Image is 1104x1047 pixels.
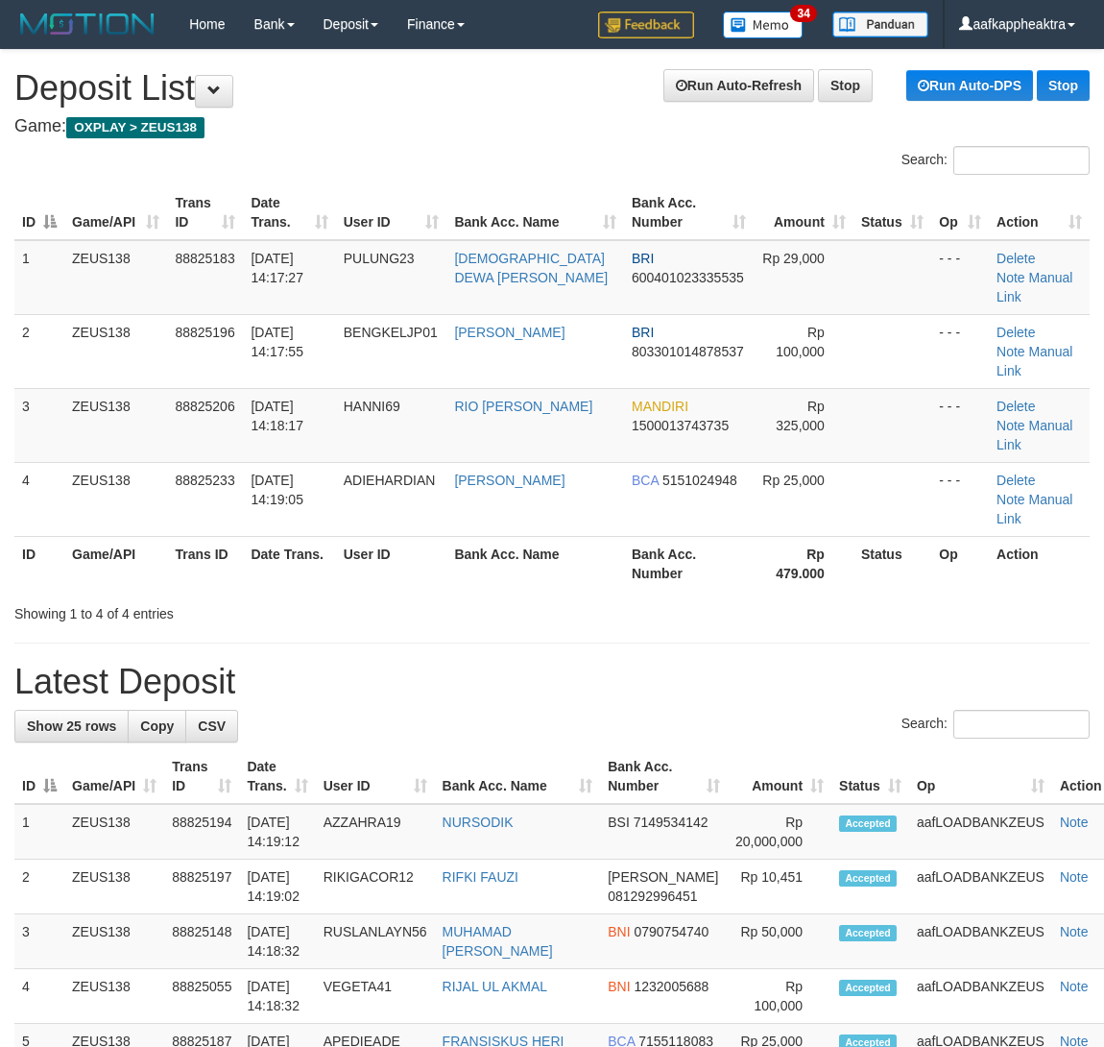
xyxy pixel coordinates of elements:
[634,924,708,939] span: Copy 0790754740 to clipboard
[608,869,718,885] span: [PERSON_NAME]
[443,979,547,994] a: RIJAL UL AKMAL
[64,749,164,804] th: Game/API: activate to sort column ascending
[336,185,447,240] th: User ID: activate to sort column ascending
[728,914,831,969] td: Rp 50,000
[140,718,174,734] span: Copy
[251,325,303,359] span: [DATE] 14:17:55
[996,325,1035,340] a: Delete
[909,749,1052,804] th: Op: activate to sort column ascending
[989,185,1090,240] th: Action: activate to sort column ascending
[909,969,1052,1024] td: aafLOADBANKZEUS
[831,749,909,804] th: Status: activate to sort column ascending
[344,251,415,266] span: PULUNG23
[316,749,435,804] th: User ID: activate to sort column ascending
[931,240,989,315] td: - - -
[909,860,1052,914] td: aafLOADBANKZEUS
[1060,869,1089,885] a: Note
[64,388,167,462] td: ZEUS138
[1060,924,1089,939] a: Note
[14,749,64,804] th: ID: activate to sort column descending
[776,325,825,359] span: Rp 100,000
[64,536,167,591] th: Game/API
[996,473,1035,488] a: Delete
[608,979,630,994] span: BNI
[251,473,303,507] span: [DATE] 14:19:05
[776,399,825,433] span: Rp 325,000
[454,325,564,340] a: [PERSON_NAME]
[1060,815,1089,830] a: Note
[728,969,831,1024] td: Rp 100,000
[996,251,1035,266] a: Delete
[239,914,315,969] td: [DATE] 14:18:32
[909,914,1052,969] td: aafLOADBANKZEUS
[164,860,239,914] td: 88825197
[632,344,744,359] span: Copy 803301014878537 to clipboard
[66,117,204,138] span: OXPLAY > ZEUS138
[632,270,744,285] span: Copy 600401023335535 to clipboard
[27,718,116,734] span: Show 25 rows
[14,804,64,860] td: 1
[14,597,445,623] div: Showing 1 to 4 of 4 entries
[728,860,831,914] td: Rp 10,451
[608,924,630,939] span: BNI
[443,924,553,959] a: MUHAMAD [PERSON_NAME]
[164,914,239,969] td: 88825148
[435,749,601,804] th: Bank Acc. Name: activate to sort column ascending
[1060,979,1089,994] a: Note
[608,815,630,830] span: BSI
[728,804,831,860] td: Rp 20,000,000
[251,251,303,285] span: [DATE] 14:17:27
[14,185,64,240] th: ID: activate to sort column descending
[14,860,64,914] td: 2
[14,117,1090,136] h4: Game:
[839,816,897,832] span: Accepted
[175,473,234,488] span: 88825233
[164,969,239,1024] td: 88825055
[243,185,335,240] th: Date Trans.: activate to sort column ascending
[663,69,814,102] a: Run Auto-Refresh
[728,749,831,804] th: Amount: activate to sort column ascending
[632,473,659,488] span: BCA
[239,860,315,914] td: [DATE] 14:19:02
[853,536,931,591] th: Status
[996,418,1025,433] a: Note
[1037,70,1090,101] a: Stop
[14,914,64,969] td: 3
[446,536,624,591] th: Bank Acc. Name
[198,718,226,734] span: CSV
[14,10,160,38] img: MOTION_logo.png
[239,749,315,804] th: Date Trans.: activate to sort column ascending
[251,399,303,433] span: [DATE] 14:18:17
[64,969,164,1024] td: ZEUS138
[128,710,186,743] a: Copy
[853,185,931,240] th: Status: activate to sort column ascending
[762,473,825,488] span: Rp 25,000
[996,492,1072,526] a: Manual Link
[996,344,1025,359] a: Note
[931,314,989,388] td: - - -
[634,979,708,994] span: Copy 1232005688 to clipboard
[723,12,804,38] img: Button%20Memo.svg
[446,185,624,240] th: Bank Acc. Name: activate to sort column ascending
[64,804,164,860] td: ZEUS138
[901,710,1090,739] label: Search:
[316,804,435,860] td: AZZAHRA19
[14,240,64,315] td: 1
[632,325,654,340] span: BRI
[336,536,447,591] th: User ID
[953,710,1090,739] input: Search:
[996,270,1025,285] a: Note
[316,914,435,969] td: RUSLANLAYN56
[931,462,989,536] td: - - -
[344,325,438,340] span: BENGKELJP01
[839,980,897,996] span: Accepted
[14,536,64,591] th: ID
[931,185,989,240] th: Op: activate to sort column ascending
[344,399,400,414] span: HANNI69
[754,185,853,240] th: Amount: activate to sort column ascending
[996,344,1072,378] a: Manual Link
[344,473,436,488] span: ADIEHARDIAN
[239,804,315,860] td: [DATE] 14:19:12
[443,869,518,885] a: RIFKI FAUZI
[14,388,64,462] td: 3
